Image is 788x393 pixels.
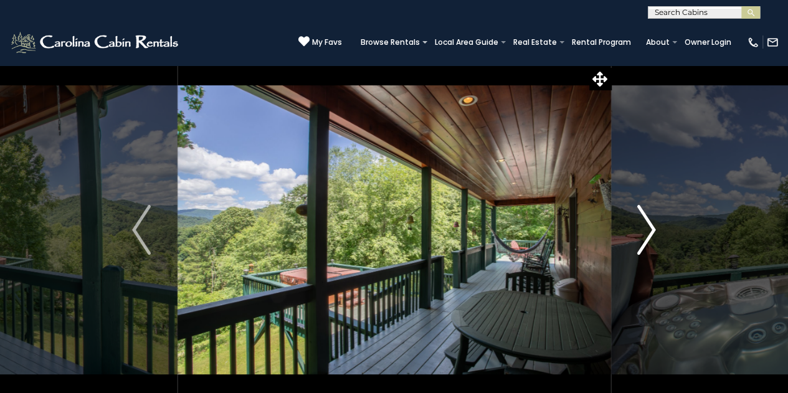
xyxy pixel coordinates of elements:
[312,37,342,48] span: My Favs
[9,30,182,55] img: White-1-2.png
[507,34,563,51] a: Real Estate
[766,36,779,49] img: mail-regular-white.png
[640,34,676,51] a: About
[637,205,656,255] img: arrow
[354,34,426,51] a: Browse Rentals
[678,34,738,51] a: Owner Login
[429,34,505,51] a: Local Area Guide
[747,36,759,49] img: phone-regular-white.png
[298,36,342,49] a: My Favs
[132,205,151,255] img: arrow
[566,34,637,51] a: Rental Program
